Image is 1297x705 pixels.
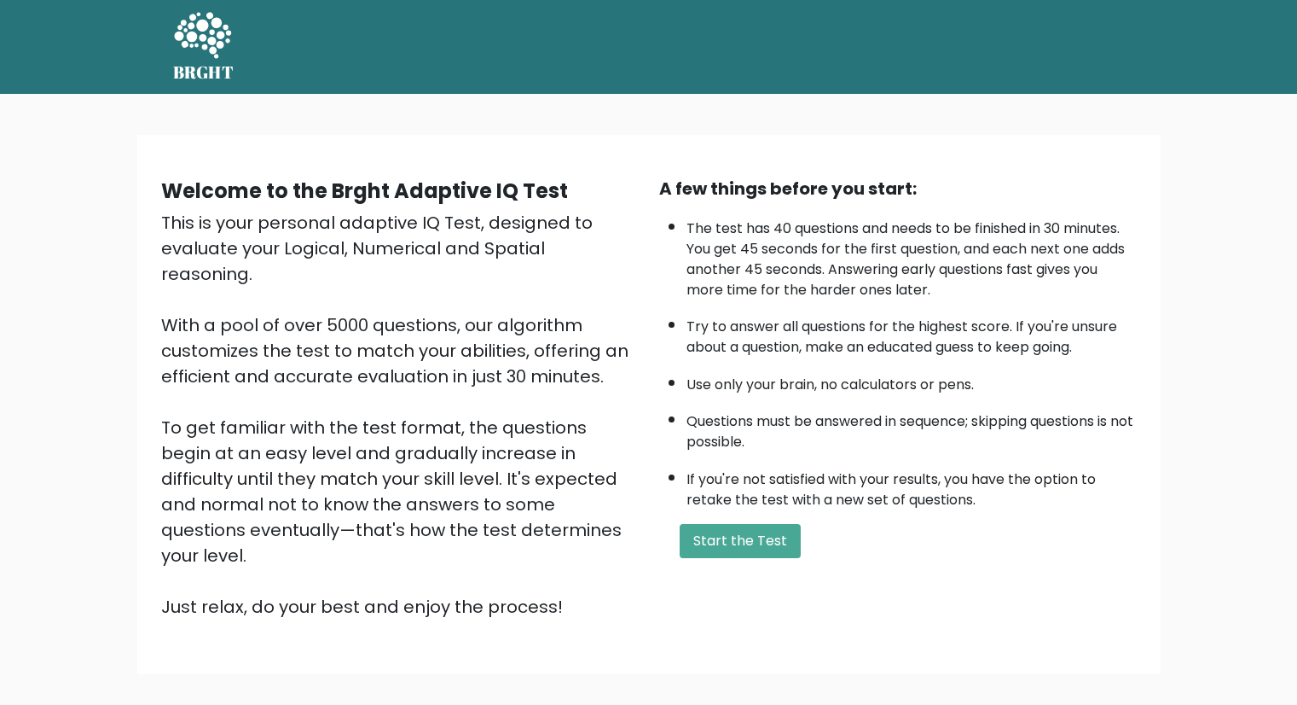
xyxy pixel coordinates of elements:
[686,403,1137,452] li: Questions must be answered in sequence; skipping questions is not possible.
[686,366,1137,395] li: Use only your brain, no calculators or pens.
[161,210,639,620] div: This is your personal adaptive IQ Test, designed to evaluate your Logical, Numerical and Spatial ...
[686,210,1137,300] li: The test has 40 questions and needs to be finished in 30 minutes. You get 45 seconds for the firs...
[161,177,568,205] b: Welcome to the Brght Adaptive IQ Test
[173,62,235,83] h5: BRGHT
[686,461,1137,510] li: If you're not satisfied with your results, you have the option to retake the test with a new set ...
[686,308,1137,358] li: Try to answer all questions for the highest score. If you're unsure about a question, make an edu...
[680,524,801,558] button: Start the Test
[173,7,235,87] a: BRGHT
[659,176,1137,201] div: A few things before you start:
